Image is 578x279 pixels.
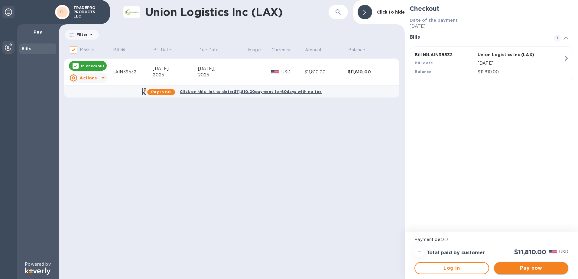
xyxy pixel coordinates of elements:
[415,61,433,65] b: Bill date
[25,261,50,268] p: Powered by
[145,6,329,18] h1: Union Logistics Inc (LAX)
[478,69,563,75] p: $11,810.00
[113,47,125,53] p: Bill №
[549,250,557,254] img: USD
[113,47,133,53] span: Bill №
[410,5,573,12] h2: Checkout
[80,75,97,80] u: Actions
[415,69,431,74] b: Balance
[112,69,153,75] div: LAIN39532
[22,29,54,35] p: Pay
[414,262,489,274] button: Log in
[60,10,65,14] b: TL
[348,47,365,53] p: Balance
[414,236,568,243] p: Payment details
[198,47,219,53] p: Due Date
[271,47,290,53] p: Currency
[348,69,391,75] div: $11,810.00
[22,46,31,51] b: Bills
[304,69,348,75] div: $11,810.00
[559,249,568,255] p: USD
[478,60,563,66] p: [DATE]
[410,23,573,30] p: [DATE]
[410,46,573,80] button: Bill №LAIN39532Union Logistics Inc (LAX)Bill date[DATE]Balance$11,810.00
[151,90,171,94] b: Pay in 60
[410,18,458,23] b: Date of the payment
[81,63,104,69] p: In checkout
[305,47,330,53] span: Amount
[494,262,568,274] button: Pay now
[180,89,322,94] b: Click on this link to defer $11,810.00 payment for 60 days with no fee
[153,66,198,72] div: [DATE],
[74,32,88,37] p: Filter
[377,10,405,14] b: Click to hide
[153,72,198,78] div: 2025
[478,52,538,58] p: Union Logistics Inc (LAX)
[198,66,247,72] div: [DATE],
[410,34,547,40] h3: Bills
[198,72,247,78] div: 2025
[420,265,483,272] span: Log in
[153,47,171,53] p: Bill Date
[153,47,179,53] span: Bill Date
[305,47,322,53] p: Amount
[415,52,475,58] p: Bill № LAIN39532
[248,47,261,53] p: Image
[427,250,485,256] h3: Total paid by customer
[281,69,304,75] p: USD
[554,34,561,42] span: 1
[514,248,546,256] h2: $11,810.00
[414,248,424,257] div: =
[25,268,50,275] img: Logo
[80,46,96,53] p: Mark all
[73,6,104,18] p: TRADEPRO PRODUCTS LLC
[499,265,563,272] span: Pay now
[348,47,373,53] span: Balance
[198,47,226,53] span: Due Date
[271,70,279,74] img: USD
